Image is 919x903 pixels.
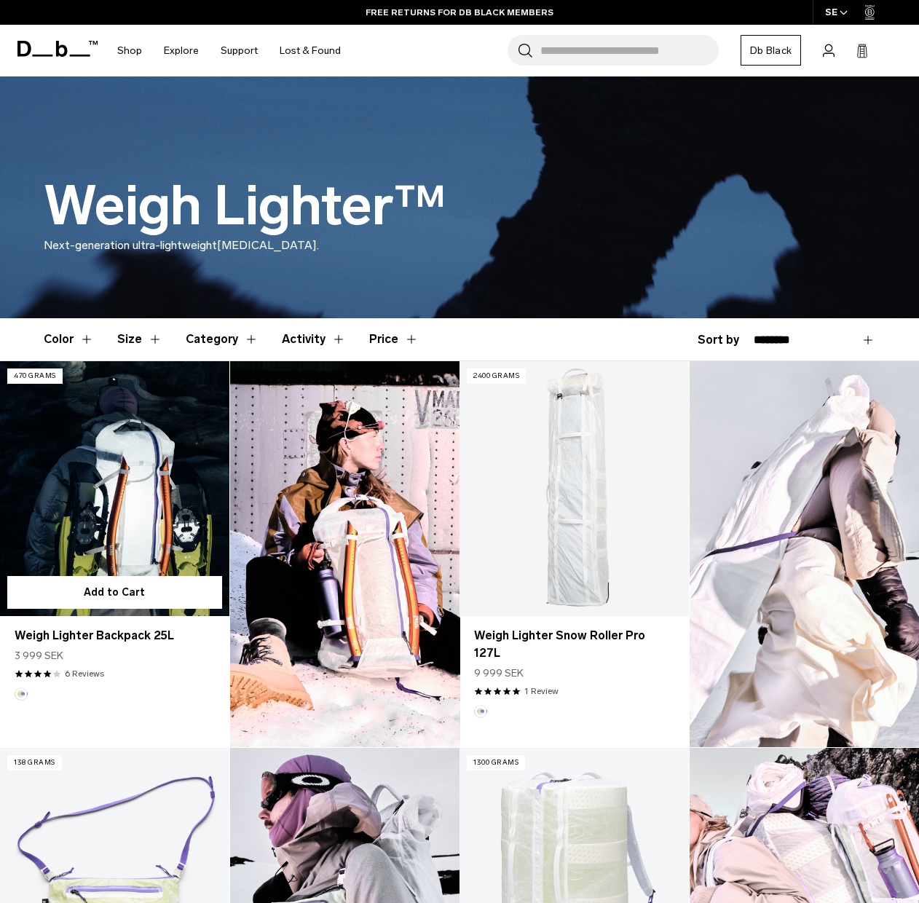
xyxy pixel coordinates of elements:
span: 3 999 SEK [15,648,63,663]
p: 2400 grams [467,368,526,384]
a: 6 reviews [65,667,104,680]
a: Support [221,25,258,76]
button: Add to Cart [7,576,222,609]
p: 138 grams [7,755,62,770]
button: Toggle Filter [44,318,94,360]
span: [MEDICAL_DATA]. [217,238,319,252]
a: Weigh Lighter Backpack 25L [15,627,215,644]
p: 470 grams [7,368,63,384]
a: Db Black [741,35,801,66]
nav: Main Navigation [106,25,352,76]
img: Content block image [230,361,460,747]
button: Toggle Filter [117,318,162,360]
a: Explore [164,25,199,76]
button: Toggle Price [369,318,419,360]
a: Weigh Lighter Snow Roller Pro 127L [474,627,674,662]
button: Aurora [15,687,28,701]
span: 9 999 SEK [474,666,524,681]
button: Toggle Filter [282,318,346,360]
a: Weigh Lighter Snow Roller Pro 127L [459,361,689,615]
button: Toggle Filter [186,318,259,360]
span: Next-generation ultra-lightweight [44,238,217,252]
button: Aurora [474,705,487,718]
a: 1 reviews [524,685,559,698]
a: Lost & Found [280,25,341,76]
a: Shop [117,25,142,76]
p: 1300 grams [467,755,525,770]
h1: Weigh Lighter™ [44,176,446,237]
a: FREE RETURNS FOR DB BLACK MEMBERS [366,6,553,19]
